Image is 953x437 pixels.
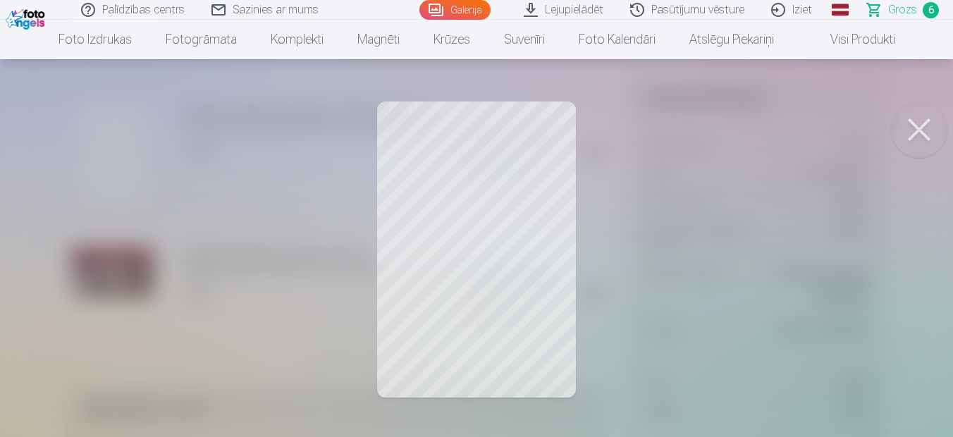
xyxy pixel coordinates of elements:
[149,20,254,59] a: Fotogrāmata
[487,20,562,59] a: Suvenīri
[672,20,791,59] a: Atslēgu piekariņi
[42,20,149,59] a: Foto izdrukas
[340,20,417,59] a: Magnēti
[254,20,340,59] a: Komplekti
[562,20,672,59] a: Foto kalendāri
[417,20,487,59] a: Krūzes
[923,2,939,18] span: 6
[6,6,49,30] img: /fa1
[791,20,912,59] a: Visi produkti
[888,1,917,18] span: Grozs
